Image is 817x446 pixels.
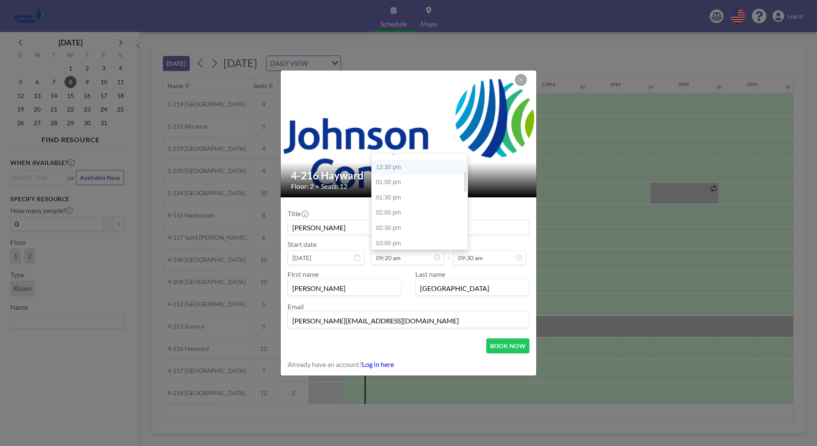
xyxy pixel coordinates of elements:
div: 02:00 pm [372,205,472,220]
label: Last name [415,270,445,278]
input: Guest reservation [288,220,529,235]
button: BOOK NOW [486,338,529,353]
span: - [447,243,450,262]
div: 03:00 pm [372,236,472,251]
input: First name [288,281,401,295]
label: Title [288,209,308,218]
span: • [316,183,319,190]
a: Log in here [362,360,394,368]
h2: 4-216 Hayward [291,169,527,182]
label: First name [288,270,319,278]
span: Seats: 12 [321,182,347,191]
span: Already have an account? [288,360,362,369]
div: 01:30 pm [372,190,472,205]
div: 02:30 pm [372,220,472,236]
label: Start date [288,240,317,249]
div: 12:30 pm [372,160,472,175]
div: 01:00 pm [372,175,472,190]
input: Last name [416,281,529,295]
img: 537.png [281,62,537,206]
input: Email [288,313,529,328]
span: Floor: 2 [291,182,314,191]
label: Email [288,302,304,311]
